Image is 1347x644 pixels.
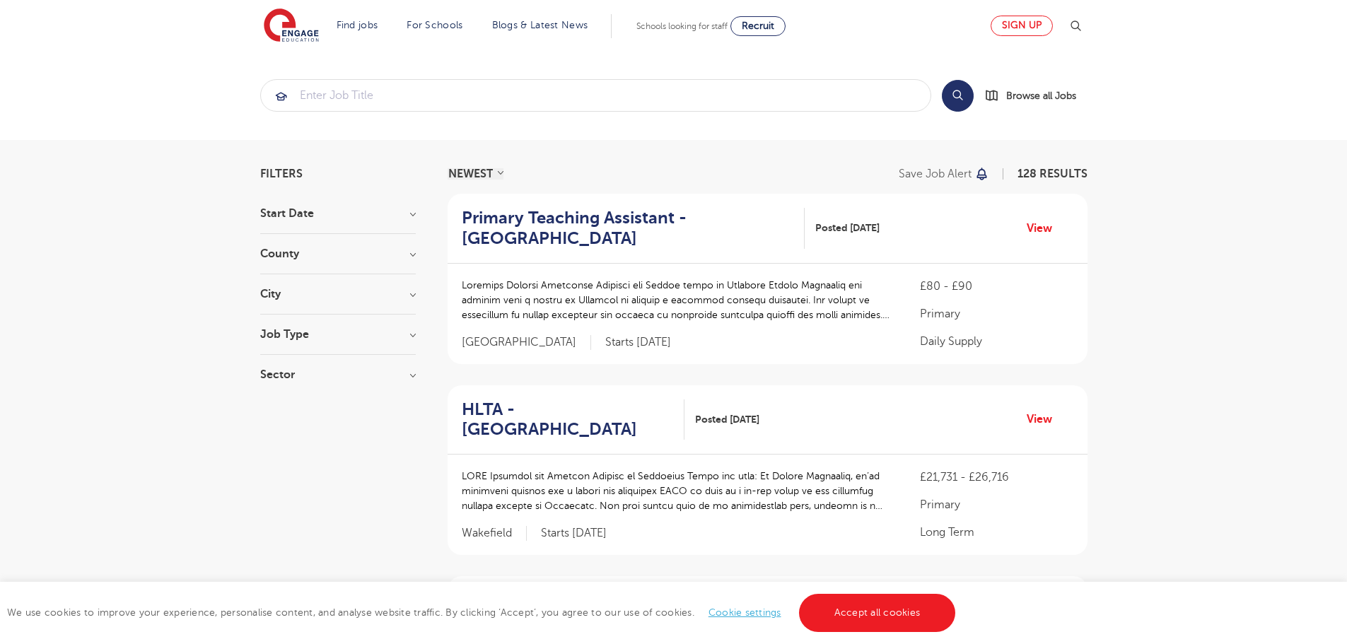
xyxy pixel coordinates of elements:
[462,278,892,322] p: Loremips Dolorsi Ametconse Adipisci eli Seddoe tempo in Utlabore Etdolo Magnaaliq eni adminim ven...
[337,20,378,30] a: Find jobs
[260,168,303,180] span: Filters
[920,496,1073,513] p: Primary
[920,278,1073,295] p: £80 - £90
[920,524,1073,541] p: Long Term
[605,335,671,350] p: Starts [DATE]
[462,208,805,249] a: Primary Teaching Assistant - [GEOGRAPHIC_DATA]
[260,329,416,340] h3: Job Type
[260,79,931,112] div: Submit
[1006,88,1076,104] span: Browse all Jobs
[920,469,1073,486] p: £21,731 - £26,716
[7,607,959,618] span: We use cookies to improve your experience, personalise content, and analyse website traffic. By c...
[462,399,685,440] a: HLTA - [GEOGRAPHIC_DATA]
[260,369,416,380] h3: Sector
[462,526,527,541] span: Wakefield
[899,168,990,180] button: Save job alert
[260,208,416,219] h3: Start Date
[636,21,728,31] span: Schools looking for staff
[462,208,794,249] h2: Primary Teaching Assistant - [GEOGRAPHIC_DATA]
[730,16,786,36] a: Recruit
[1017,168,1087,180] span: 128 RESULTS
[264,8,319,44] img: Engage Education
[1027,219,1063,238] a: View
[462,469,892,513] p: LORE Ipsumdol sit Ametcon Adipisc el Seddoeius Tempo inc utla: Et Dolore Magnaaliq, en’ad minimve...
[260,248,416,259] h3: County
[991,16,1053,36] a: Sign up
[899,168,972,180] p: Save job alert
[462,335,591,350] span: [GEOGRAPHIC_DATA]
[709,607,781,618] a: Cookie settings
[742,21,774,31] span: Recruit
[462,399,674,440] h2: HLTA - [GEOGRAPHIC_DATA]
[799,594,956,632] a: Accept all cookies
[920,305,1073,322] p: Primary
[1027,410,1063,428] a: View
[407,20,462,30] a: For Schools
[541,526,607,541] p: Starts [DATE]
[260,288,416,300] h3: City
[942,80,974,112] button: Search
[815,221,880,235] span: Posted [DATE]
[492,20,588,30] a: Blogs & Latest News
[985,88,1087,104] a: Browse all Jobs
[261,80,931,111] input: Submit
[695,412,759,427] span: Posted [DATE]
[920,333,1073,350] p: Daily Supply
